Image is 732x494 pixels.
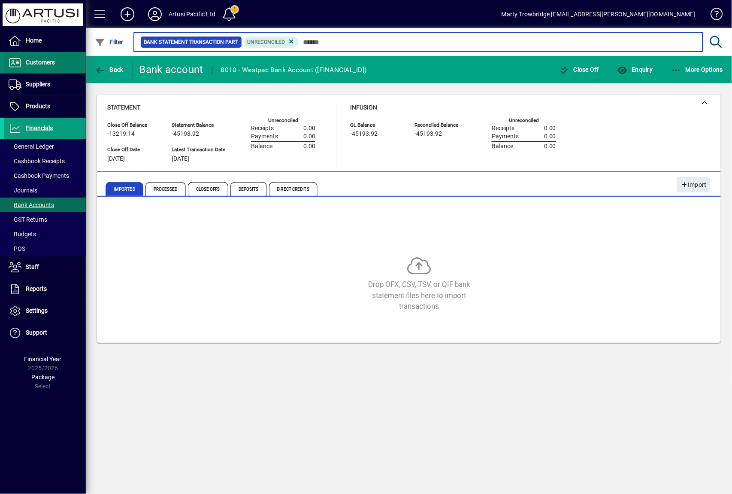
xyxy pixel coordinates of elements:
[615,62,655,77] button: Enquiry
[172,131,199,137] span: -45193.92
[355,279,484,312] div: Drop OFX, CSV, TSV, or QIF bank statement files here to import transactions
[26,37,42,44] span: Home
[4,300,86,322] a: Settings
[26,329,47,336] span: Support
[86,62,133,77] app-page-header-button: Back
[31,374,54,381] span: Package
[4,322,86,344] a: Support
[4,183,86,198] a: Journals
[9,231,36,238] span: Budgets
[677,177,710,192] button: Import
[188,182,228,196] span: Close Offs
[544,125,556,132] span: 0.00
[557,62,602,77] button: Close Off
[4,154,86,168] a: Cashbook Receipts
[4,74,86,95] a: Suppliers
[107,156,125,162] span: [DATE]
[107,147,159,152] span: Close Off Date
[172,122,225,128] span: Statement Balance
[269,182,318,196] span: Direct Credits
[95,66,124,73] span: Back
[544,143,556,150] span: 0.00
[303,125,315,132] span: 0.00
[671,66,723,73] span: More Options
[107,131,135,137] span: -13219.14
[4,168,86,183] a: Cashbook Payments
[244,37,299,48] mat-chip: Reconciliation Status: Unreconciled
[106,182,143,196] span: Imported
[4,198,86,212] a: Bank Accounts
[4,30,86,52] a: Home
[268,118,298,123] label: Unreconciled
[9,158,65,165] span: Cashbook Receipts
[93,62,126,77] button: Back
[704,2,721,30] a: Knowledge Base
[26,81,50,88] span: Suppliers
[107,122,159,128] span: Close Off Balance
[169,7,215,21] div: Artusi Pacific Ltd
[144,38,238,46] span: Bank Statement Transaction Part
[26,103,50,110] span: Products
[248,39,285,45] span: Unreconciled
[26,263,39,270] span: Staff
[26,285,47,292] span: Reports
[4,278,86,300] a: Reports
[509,118,539,123] label: Unreconciled
[114,6,141,22] button: Add
[492,125,514,132] span: Receipts
[4,212,86,227] a: GST Returns
[9,143,54,150] span: General Ledger
[9,187,37,194] span: Journals
[4,96,86,117] a: Products
[26,59,55,66] span: Customers
[221,63,367,77] div: 8010 - Westpac Bank Account ([FINANCIAL_ID])
[26,307,48,314] span: Settings
[681,178,707,192] span: Import
[492,143,513,150] span: Balance
[145,182,186,196] span: Processed
[4,241,86,256] a: POS
[4,227,86,241] a: Budgets
[414,131,442,137] span: -45193.92
[502,7,696,21] div: Marty Trowbridge [EMAIL_ADDRESS][PERSON_NAME][DOMAIN_NAME]
[172,147,225,152] span: Latest Transaction Date
[230,182,267,196] span: Deposits
[544,133,556,140] span: 0.00
[9,172,69,179] span: Cashbook Payments
[303,133,315,140] span: 0.00
[95,39,124,46] span: Filter
[559,66,599,73] span: Close Off
[9,245,25,252] span: POS
[617,66,653,73] span: Enquiry
[24,356,62,363] span: Financial Year
[251,133,278,140] span: Payments
[9,216,47,223] span: GST Returns
[172,156,189,162] span: [DATE]
[251,143,272,150] span: Balance
[303,143,315,150] span: 0.00
[492,133,519,140] span: Payments
[4,52,86,73] a: Customers
[141,6,169,22] button: Profile
[139,63,203,76] div: Bank account
[350,122,402,128] span: GL Balance
[414,122,466,128] span: Reconciled Balance
[251,125,274,132] span: Receipts
[26,125,53,131] span: Financials
[4,256,86,278] a: Staff
[93,34,126,50] button: Filter
[669,62,726,77] button: More Options
[4,139,86,154] a: General Ledger
[350,131,378,137] span: -45193.92
[9,201,54,208] span: Bank Accounts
